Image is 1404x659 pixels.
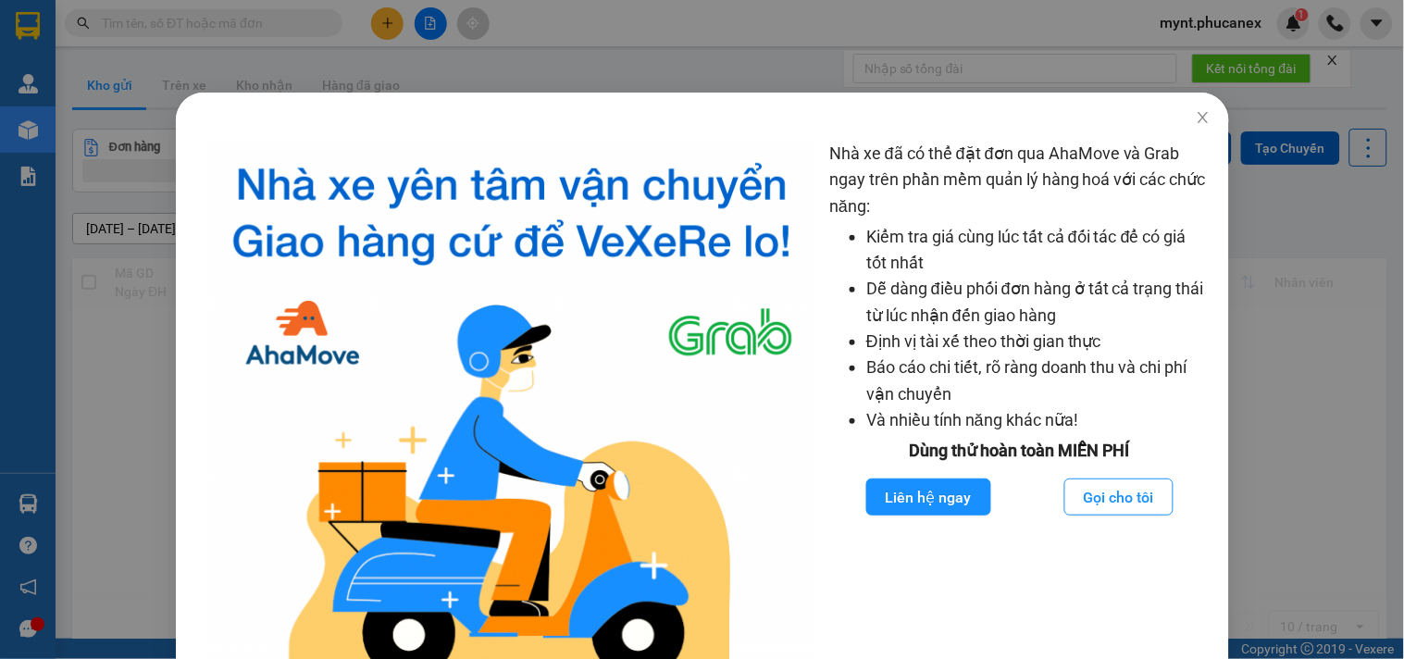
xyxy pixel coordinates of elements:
li: Kiểm tra giá cùng lúc tất cả đối tác để có giá tốt nhất [866,224,1211,277]
span: Liên hệ ngay [885,486,971,509]
button: Liên hệ ngay [865,479,990,516]
span: Gọi cho tôi [1084,486,1154,509]
div: Dùng thử hoàn toàn MIỄN PHÍ [829,438,1211,464]
span: close [1195,110,1210,125]
button: Close [1176,93,1228,144]
li: Và nhiều tính năng khác nữa! [866,407,1211,433]
li: Báo cáo chi tiết, rõ ràng doanh thu và chi phí vận chuyển [866,354,1211,407]
li: Định vị tài xế theo thời gian thực [866,329,1211,354]
button: Gọi cho tôi [1064,479,1174,516]
li: Dễ dàng điều phối đơn hàng ở tất cả trạng thái từ lúc nhận đến giao hàng [866,276,1211,329]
